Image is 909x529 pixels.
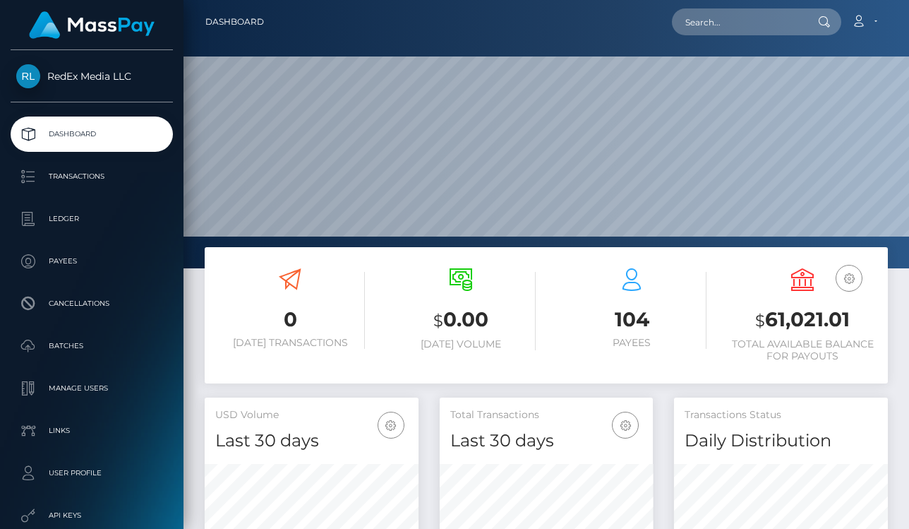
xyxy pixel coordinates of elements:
h5: Transactions Status [685,408,877,422]
p: Manage Users [16,378,167,399]
small: $ [433,311,443,331]
input: Search... [672,8,805,35]
a: Cancellations [11,286,173,321]
p: API Keys [16,505,167,526]
a: Dashboard [205,7,264,37]
h6: [DATE] Volume [386,338,536,350]
h3: 61,021.01 [728,306,877,335]
h5: Total Transactions [450,408,643,422]
h4: Last 30 days [215,429,408,453]
p: Transactions [16,166,167,187]
h3: 104 [557,306,706,333]
p: Cancellations [16,293,167,314]
a: User Profile [11,456,173,491]
h4: Last 30 days [450,429,643,453]
p: User Profile [16,463,167,484]
p: Payees [16,251,167,272]
a: Transactions [11,159,173,194]
small: $ [755,311,765,331]
a: Dashboard [11,117,173,152]
p: Ledger [16,208,167,230]
h4: Daily Distribution [685,429,877,453]
h5: USD Volume [215,408,408,422]
span: RedEx Media LLC [11,70,173,83]
p: Batches [16,335,167,357]
p: Dashboard [16,124,167,145]
p: Links [16,420,167,441]
h6: Payees [557,337,706,349]
img: MassPay Logo [29,11,155,39]
a: Links [11,413,173,448]
h3: 0 [215,306,365,333]
a: Payees [11,244,173,279]
a: Ledger [11,201,173,237]
img: RedEx Media LLC [16,64,40,88]
h6: Total Available Balance for Payouts [728,338,877,362]
a: Batches [11,328,173,364]
h3: 0.00 [386,306,536,335]
a: Manage Users [11,371,173,406]
h6: [DATE] Transactions [215,337,365,349]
